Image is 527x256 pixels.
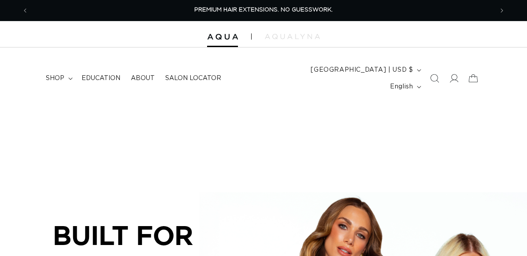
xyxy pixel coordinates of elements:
[126,69,160,88] a: About
[82,74,120,82] span: Education
[425,69,444,88] summary: Search
[46,74,64,82] span: shop
[194,7,333,13] span: PREMIUM HAIR EXTENSIONS. NO GUESSWORK.
[131,74,155,82] span: About
[76,69,126,88] a: Education
[15,2,35,19] button: Previous announcement
[265,34,320,39] img: aqualyna.com
[165,74,221,82] span: Salon Locator
[207,34,238,40] img: Aqua Hair Extensions
[385,78,425,95] button: English
[311,66,413,75] span: [GEOGRAPHIC_DATA] | USD $
[390,82,413,91] span: English
[160,69,226,88] a: Salon Locator
[492,2,512,19] button: Next announcement
[41,69,76,88] summary: shop
[305,62,425,78] button: [GEOGRAPHIC_DATA] | USD $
